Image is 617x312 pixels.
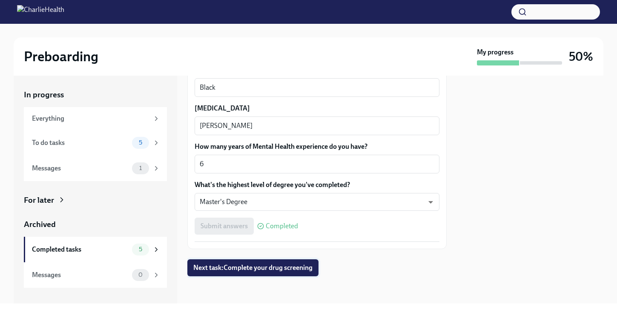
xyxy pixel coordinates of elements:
[195,180,439,190] label: What's the highest level of degree you've completed?
[187,259,319,276] button: Next task:Complete your drug screening
[133,272,148,278] span: 0
[24,107,167,130] a: Everything
[24,195,54,206] div: For later
[195,104,439,113] label: [MEDICAL_DATA]
[195,193,439,211] div: Master's Degree
[32,114,149,123] div: Everything
[200,159,434,169] textarea: 6
[24,130,167,156] a: To do tasks5
[24,262,167,288] a: Messages0
[32,245,129,254] div: Completed tasks
[193,264,313,272] span: Next task : Complete your drug screening
[32,270,129,280] div: Messages
[477,48,514,57] strong: My progress
[134,246,147,252] span: 5
[32,164,129,173] div: Messages
[24,89,167,100] a: In progress
[569,49,593,64] h3: 50%
[24,156,167,181] a: Messages1
[266,223,298,230] span: Completed
[24,48,98,65] h2: Preboarding
[195,142,439,151] label: How many years of Mental Health experience do you have?
[24,195,167,206] a: For later
[24,219,167,230] a: Archived
[134,139,147,146] span: 5
[200,121,434,131] textarea: [PERSON_NAME]
[32,138,129,147] div: To do tasks
[17,5,64,19] img: CharlieHealth
[24,237,167,262] a: Completed tasks5
[200,82,434,93] textarea: Black
[134,165,147,171] span: 1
